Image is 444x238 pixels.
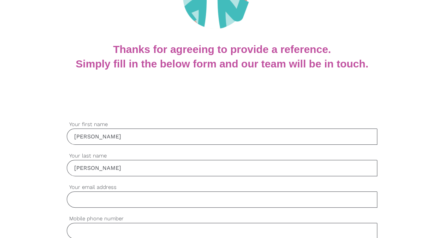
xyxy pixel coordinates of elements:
label: Mobile phone number [67,215,378,223]
label: Your first name [67,120,378,129]
b: Simply fill in the below form and our team will be in touch. [76,58,368,70]
label: Your last name [67,152,378,160]
b: Thanks for agreeing to provide a reference. [113,43,331,55]
label: Your email address [67,183,378,191]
